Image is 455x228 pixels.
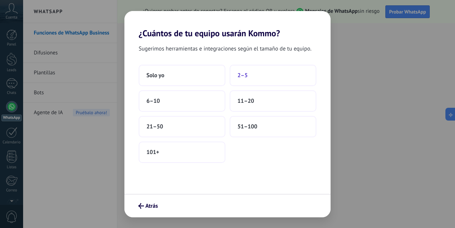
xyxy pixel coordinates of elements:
button: 2–5 [230,65,316,86]
button: Atrás [135,200,161,212]
span: Atrás [145,203,158,208]
span: 11–20 [237,97,254,105]
span: Sugerimos herramientas e integraciones según el tamaño de tu equipo. [139,44,311,53]
span: Solo yo [146,72,164,79]
button: 6–10 [139,90,225,112]
span: 101+ [146,149,159,156]
button: 11–20 [230,90,316,112]
h2: ¿Cuántos de tu equipo usarán Kommo? [124,11,331,38]
button: 51–100 [230,116,316,137]
span: 51–100 [237,123,257,130]
span: 21–50 [146,123,163,130]
button: Solo yo [139,65,225,86]
button: 101+ [139,142,225,163]
span: 6–10 [146,97,160,105]
button: 21–50 [139,116,225,137]
span: 2–5 [237,72,248,79]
